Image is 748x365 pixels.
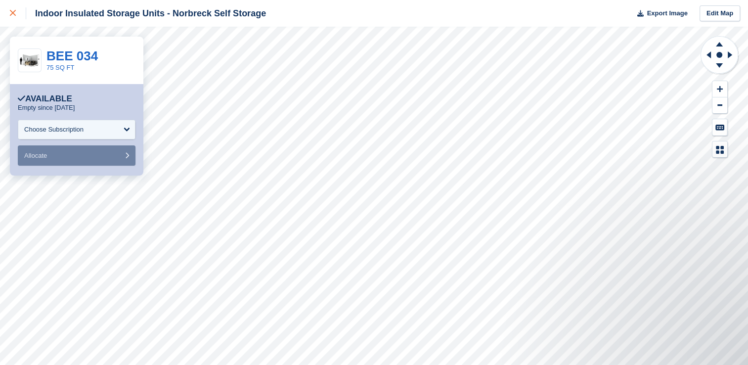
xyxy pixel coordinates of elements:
div: Choose Subscription [24,125,84,135]
button: Zoom Out [712,97,727,114]
button: Zoom In [712,81,727,97]
div: Available [18,94,72,104]
img: 75-sqft-unit.jpg [18,52,41,69]
a: Edit Map [700,5,740,22]
span: Allocate [24,152,47,159]
button: Keyboard Shortcuts [712,119,727,136]
span: Export Image [647,8,687,18]
a: 75 SQ FT [46,64,74,71]
button: Map Legend [712,141,727,158]
p: Empty since [DATE] [18,104,75,112]
button: Allocate [18,145,135,166]
a: BEE 034 [46,48,98,63]
div: Indoor Insulated Storage Units - Norbreck Self Storage [26,7,266,19]
button: Export Image [631,5,688,22]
